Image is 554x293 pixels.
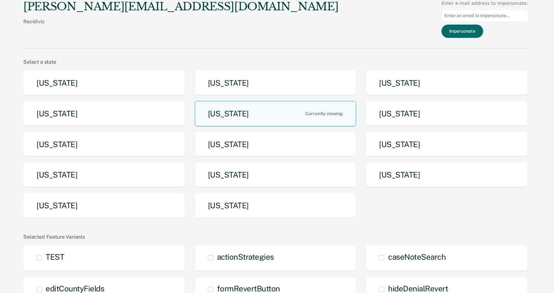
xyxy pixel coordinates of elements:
[366,162,527,188] button: [US_STATE]
[388,252,446,261] span: caseNoteSearch
[366,70,527,96] button: [US_STATE]
[23,101,185,126] button: [US_STATE]
[217,284,280,293] span: formRevertButton
[23,18,338,35] div: Recidiviz
[23,234,528,240] div: Selected Feature Variants
[46,252,64,261] span: TEST
[23,70,185,96] button: [US_STATE]
[217,252,274,261] span: actionStrategies
[23,162,185,188] button: [US_STATE]
[23,59,528,65] div: Select a state
[23,132,185,157] button: [US_STATE]
[23,193,185,218] button: [US_STATE]
[441,25,483,38] button: Impersonate
[366,101,527,126] button: [US_STATE]
[195,132,356,157] button: [US_STATE]
[366,132,527,157] button: [US_STATE]
[195,70,356,96] button: [US_STATE]
[195,162,356,188] button: [US_STATE]
[195,193,356,218] button: [US_STATE]
[441,9,528,22] input: Enter an email to impersonate...
[46,284,104,293] span: editCountyFields
[195,101,356,126] button: [US_STATE]
[388,284,448,293] span: hideDenialRevert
